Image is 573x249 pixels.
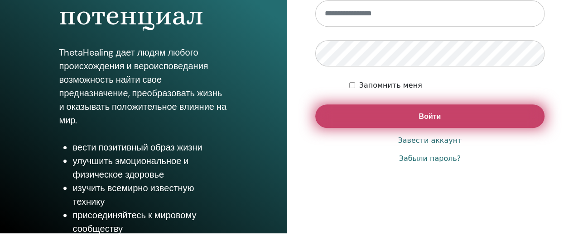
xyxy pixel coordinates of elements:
[72,182,194,207] font: изучить всемирно известную технику
[72,209,196,235] font: присоединяйтесь к мировому сообществу
[72,155,188,180] font: улучшить эмоциональное и физическое здоровье
[72,236,210,248] font: начать практику тета-исцеления
[315,104,545,128] button: Войти
[59,47,226,126] font: ThetaHealing дает людям любого происхождения и вероисповедания возможность найти свое предназначе...
[399,154,461,163] font: Забыли пароль?
[419,112,441,121] font: Войти
[349,80,544,91] div: Оставьте меня аутентифицированным на неопределенный срок или пока я не выйду из системы вручную
[359,81,422,89] font: Запомнить меня
[398,136,462,145] font: Завести аккаунт
[72,141,202,153] font: вести позитивный образ жизни
[398,135,462,146] a: Завести аккаунт
[399,153,461,164] a: Забыли пароль?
